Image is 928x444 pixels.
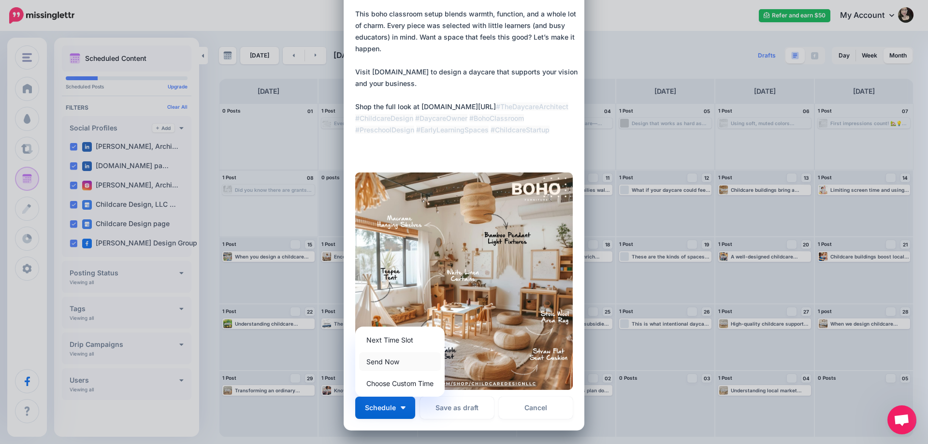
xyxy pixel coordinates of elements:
a: Next Time Slot [359,330,441,349]
a: Choose Custom Time [359,374,441,393]
span: Schedule [365,404,396,411]
button: Schedule [355,397,415,419]
a: Send Now [359,352,441,371]
img: RGD2QF8EVUSMJIUP9ZE2010USFKHIB00.jpg [355,172,573,390]
a: Cancel [499,397,573,419]
img: arrow-down-white.png [401,406,406,409]
div: Schedule [355,327,445,397]
button: Save as draft [420,397,494,419]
